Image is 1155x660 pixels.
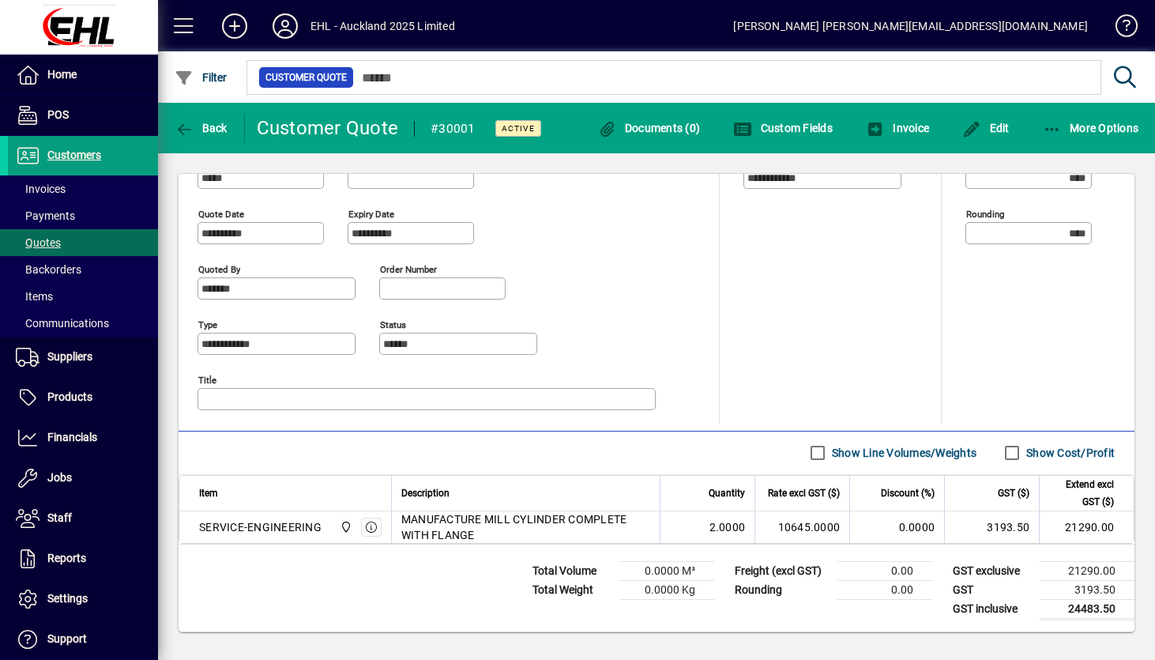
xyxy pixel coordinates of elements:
[1040,561,1134,580] td: 21290.00
[597,122,700,134] span: Documents (0)
[866,122,929,134] span: Invoice
[16,263,81,276] span: Backorders
[198,263,240,274] mat-label: Quoted by
[8,378,158,417] a: Products
[8,620,158,659] a: Support
[336,519,354,536] span: EHL AUCKLAND
[171,114,231,142] button: Back
[1040,599,1134,619] td: 24483.50
[16,183,66,195] span: Invoices
[8,229,158,256] a: Quotes
[8,579,158,619] a: Settings
[257,115,399,141] div: Customer Quote
[525,561,619,580] td: Total Volume
[16,209,75,222] span: Payments
[837,580,932,599] td: 0.00
[47,108,69,121] span: POS
[837,561,932,580] td: 0.00
[998,485,1029,502] span: GST ($)
[881,485,935,502] span: Discount (%)
[310,13,455,39] div: EHL - Auckland 2025 Limited
[47,511,72,524] span: Staff
[502,123,535,134] span: Active
[958,114,1014,142] button: Edit
[733,122,833,134] span: Custom Fields
[1040,580,1134,599] td: 3193.50
[199,485,218,502] span: Item
[1039,511,1134,543] td: 21290.00
[1104,3,1135,55] a: Knowledge Base
[1043,122,1139,134] span: More Options
[260,12,310,40] button: Profile
[8,458,158,498] a: Jobs
[47,632,87,645] span: Support
[47,149,101,161] span: Customers
[619,580,714,599] td: 0.0000 Kg
[198,208,244,219] mat-label: Quote date
[733,13,1088,39] div: [PERSON_NAME] [PERSON_NAME][EMAIL_ADDRESS][DOMAIN_NAME]
[709,485,745,502] span: Quantity
[962,122,1010,134] span: Edit
[16,236,61,249] span: Quotes
[829,445,976,461] label: Show Line Volumes/Weights
[593,114,704,142] button: Documents (0)
[8,283,158,310] a: Items
[8,499,158,538] a: Staff
[47,552,86,564] span: Reports
[158,114,245,142] app-page-header-button: Back
[380,319,406,330] mat-label: Status
[8,256,158,283] a: Backorders
[47,68,77,81] span: Home
[727,561,837,580] td: Freight (excl GST)
[8,55,158,95] a: Home
[265,70,347,85] span: Customer Quote
[709,519,746,535] span: 2.0000
[171,63,231,92] button: Filter
[944,511,1039,543] td: 3193.50
[199,519,322,535] div: SERVICE-ENGINEERING
[945,561,1040,580] td: GST exclusive
[401,485,450,502] span: Description
[8,310,158,337] a: Communications
[945,599,1040,619] td: GST inclusive
[1023,445,1115,461] label: Show Cost/Profit
[765,519,840,535] div: 10645.0000
[8,175,158,202] a: Invoices
[1049,476,1114,511] span: Extend excl GST ($)
[47,592,88,605] span: Settings
[47,350,92,363] span: Suppliers
[47,431,97,443] span: Financials
[175,71,228,84] span: Filter
[401,511,650,543] span: MANUFACTURE MILL CYLINDER COMPLETE WITH FLANGE
[849,511,944,543] td: 0.0000
[8,418,158,458] a: Financials
[768,485,840,502] span: Rate excl GST ($)
[175,122,228,134] span: Back
[198,319,217,330] mat-label: Type
[8,539,158,579] a: Reports
[8,338,158,377] a: Suppliers
[727,580,837,599] td: Rounding
[209,12,260,40] button: Add
[16,317,109,330] span: Communications
[431,116,476,141] div: #30001
[380,263,437,274] mat-label: Order number
[16,290,53,303] span: Items
[1039,114,1143,142] button: More Options
[525,580,619,599] td: Total Weight
[8,202,158,229] a: Payments
[47,390,92,403] span: Products
[619,561,714,580] td: 0.0000 M³
[862,114,933,142] button: Invoice
[47,471,72,484] span: Jobs
[966,208,1004,219] mat-label: Rounding
[945,580,1040,599] td: GST
[8,96,158,135] a: POS
[198,374,216,385] mat-label: Title
[348,208,394,219] mat-label: Expiry date
[729,114,837,142] button: Custom Fields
